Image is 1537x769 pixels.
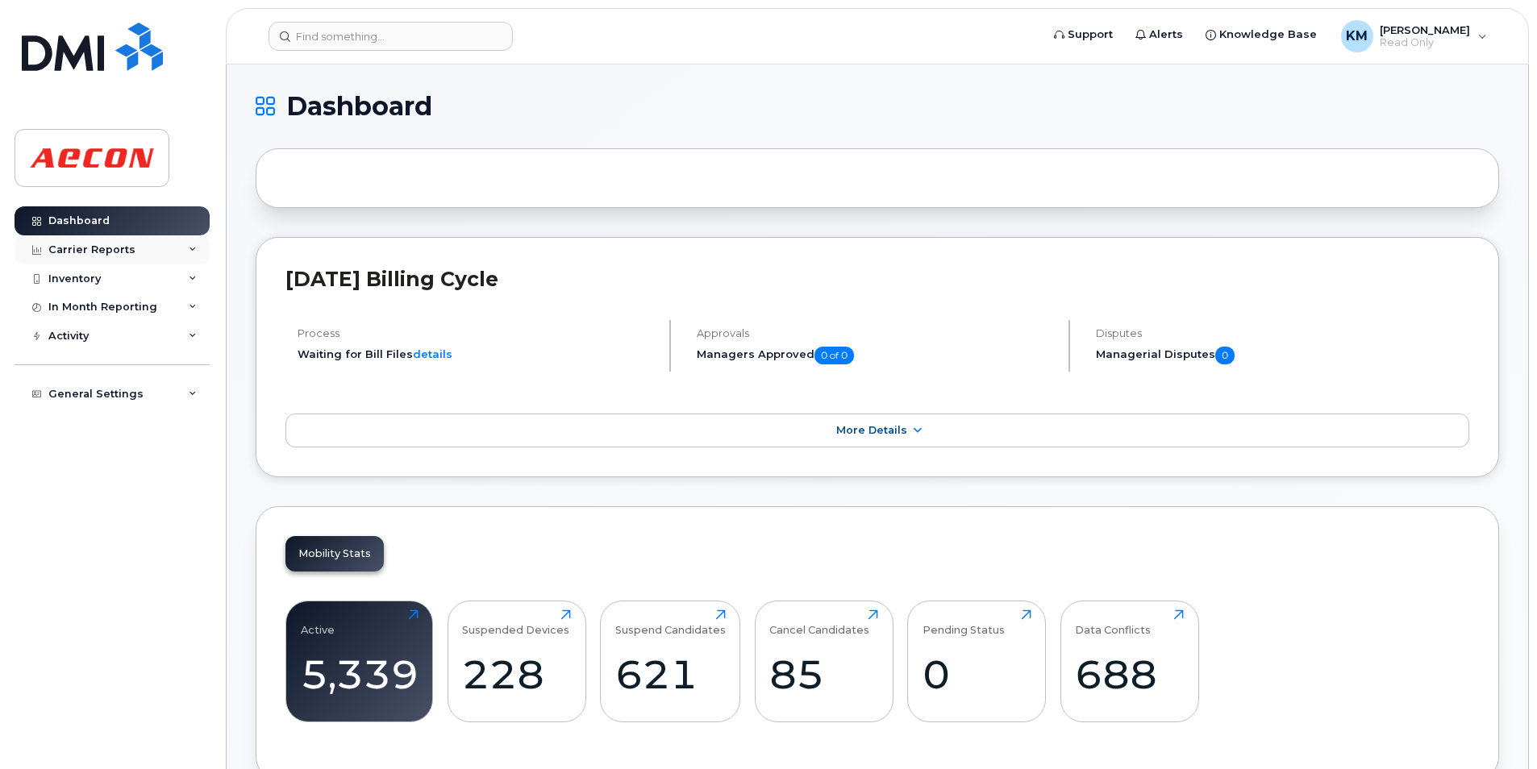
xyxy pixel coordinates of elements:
a: Active5,339 [301,609,419,713]
div: 85 [769,651,878,698]
a: Cancel Candidates85 [769,609,878,713]
div: Cancel Candidates [769,609,869,636]
span: 0 of 0 [814,347,854,364]
a: Suspend Candidates621 [615,609,726,713]
h5: Managerial Disputes [1096,347,1469,364]
a: Suspended Devices228 [462,609,571,713]
div: 0 [923,651,1031,698]
li: Waiting for Bill Files [298,347,656,362]
div: Data Conflicts [1075,609,1151,636]
h4: Disputes [1096,327,1469,339]
a: Data Conflicts688 [1075,609,1184,713]
div: Suspend Candidates [615,609,726,636]
span: More Details [836,424,907,436]
div: 688 [1075,651,1184,698]
h5: Managers Approved [697,347,1055,364]
h2: [DATE] Billing Cycle [285,267,1469,291]
h4: Process [298,327,656,339]
a: Pending Status0 [923,609,1031,713]
div: 228 [462,651,571,698]
div: 621 [615,651,726,698]
span: 0 [1215,347,1235,364]
div: Suspended Devices [462,609,569,636]
h4: Approvals [697,327,1055,339]
a: details [413,347,452,360]
div: Active [301,609,335,636]
span: Dashboard [286,94,432,118]
div: Pending Status [923,609,1005,636]
div: 5,339 [301,651,419,698]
